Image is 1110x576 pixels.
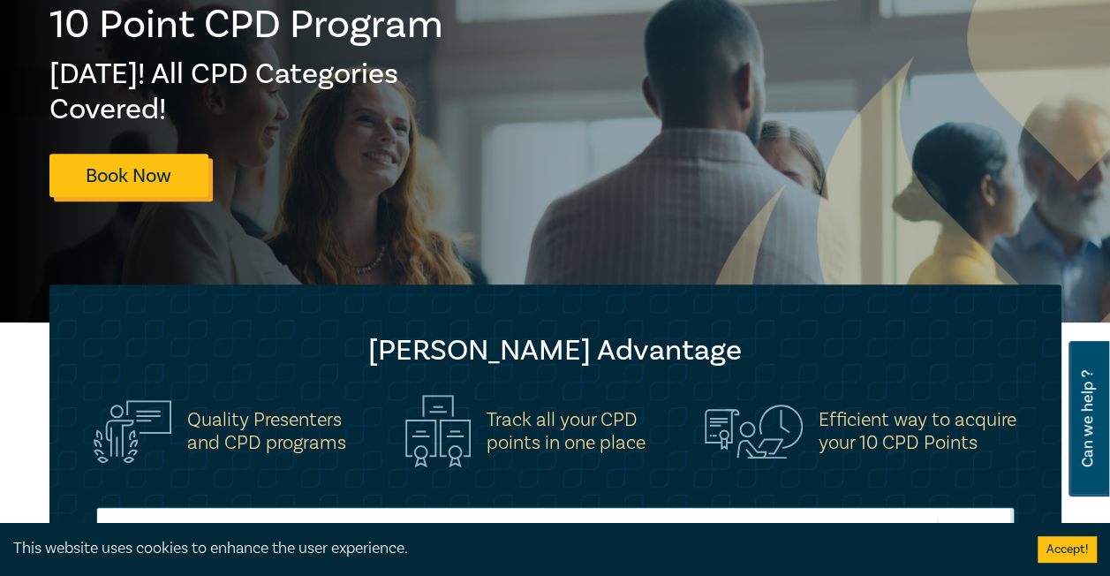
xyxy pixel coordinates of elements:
img: Quality Presenters<br>and CPD programs [94,400,171,463]
span: Can we help ? [1079,352,1096,486]
h2: [PERSON_NAME] Advantage [85,333,1026,368]
img: Track all your CPD<br>points in one place [405,395,471,467]
img: Efficient way to acquire<br>your 10 CPD Points [705,405,803,458]
a: Book Now [49,154,208,197]
h5: Track all your CPD points in one place [487,408,646,454]
h5: Quality Presenters and CPD programs [187,408,346,454]
h5: Efficient way to acquire your 10 CPD Points [819,408,1016,454]
h1: 10 Point CPD Program [49,2,445,48]
button: Accept cookies [1038,536,1097,563]
h2: [DATE]! All CPD Categories Covered! [49,57,445,127]
div: This website uses cookies to enhance the user experience. [13,537,1011,560]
